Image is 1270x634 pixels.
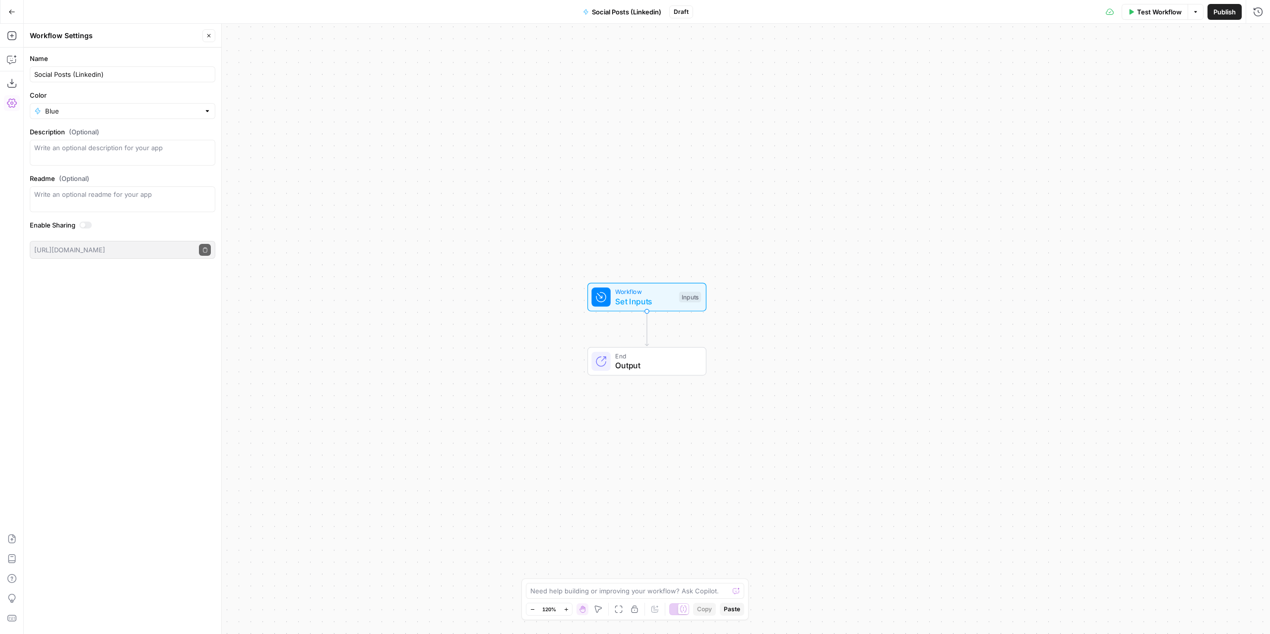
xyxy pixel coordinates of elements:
[555,283,739,312] div: WorkflowSet InputsInputs
[645,311,648,346] g: Edge from start to end
[30,127,215,137] label: Description
[697,605,712,614] span: Copy
[1122,4,1188,20] button: Test Workflow
[674,7,689,16] span: Draft
[1207,4,1242,20] button: Publish
[592,7,661,17] span: Social Posts (Linkedin)
[1137,7,1182,17] span: Test Workflow
[542,605,556,613] span: 120%
[615,287,674,296] span: Workflow
[615,351,696,361] span: End
[615,295,674,307] span: Set Inputs
[30,31,199,41] div: Workflow Settings
[724,605,740,614] span: Paste
[720,603,744,616] button: Paste
[30,173,215,183] label: Readme
[679,292,701,303] div: Inputs
[577,4,667,20] button: Social Posts (Linkedin)
[30,90,215,100] label: Color
[45,106,200,116] input: Blue
[693,603,716,616] button: Copy
[555,347,739,376] div: EndOutput
[1213,7,1236,17] span: Publish
[615,359,696,371] span: Output
[30,54,215,63] label: Name
[34,69,211,79] input: Untitled
[69,127,99,137] span: (Optional)
[30,220,215,230] label: Enable Sharing
[59,173,89,183] span: (Optional)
